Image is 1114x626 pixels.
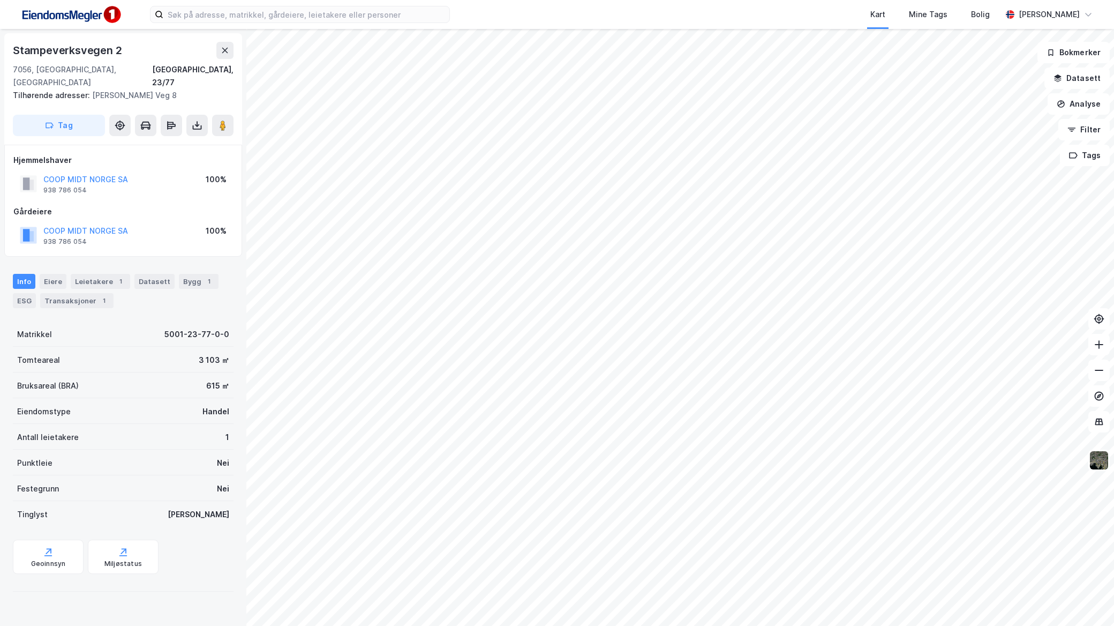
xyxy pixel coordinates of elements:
[206,225,227,237] div: 100%
[179,274,219,289] div: Bygg
[17,482,59,495] div: Festegrunn
[17,354,60,367] div: Tomteareal
[13,89,225,102] div: [PERSON_NAME] Veg 8
[1048,93,1110,115] button: Analyse
[40,274,66,289] div: Eiere
[104,560,142,568] div: Miljøstatus
[1060,575,1114,626] div: Kontrollprogram for chat
[40,293,114,308] div: Transaksjoner
[99,295,109,306] div: 1
[17,431,79,444] div: Antall leietakere
[168,508,229,521] div: [PERSON_NAME]
[13,154,233,167] div: Hjemmelshaver
[152,63,234,89] div: [GEOGRAPHIC_DATA], 23/77
[13,115,105,136] button: Tag
[43,237,87,246] div: 938 786 054
[31,560,66,568] div: Geoinnsyn
[43,186,87,195] div: 938 786 054
[206,173,227,186] div: 100%
[204,276,214,287] div: 1
[13,205,233,218] div: Gårdeiere
[1037,42,1110,63] button: Bokmerker
[164,328,229,341] div: 5001-23-77-0-0
[1058,119,1110,140] button: Filter
[199,354,229,367] div: 3 103 ㎡
[13,274,35,289] div: Info
[1089,450,1109,471] img: 9k=
[17,328,52,341] div: Matrikkel
[17,405,71,418] div: Eiendomstype
[909,8,947,21] div: Mine Tags
[225,431,229,444] div: 1
[870,8,885,21] div: Kart
[13,63,152,89] div: 7056, [GEOGRAPHIC_DATA], [GEOGRAPHIC_DATA]
[1060,575,1114,626] iframe: Chat Widget
[202,405,229,418] div: Handel
[17,379,79,392] div: Bruksareal (BRA)
[217,457,229,469] div: Nei
[13,91,92,100] span: Tilhørende adresser:
[17,457,52,469] div: Punktleie
[217,482,229,495] div: Nei
[13,42,124,59] div: Stampeverksvegen 2
[17,508,48,521] div: Tinglyst
[1044,68,1110,89] button: Datasett
[1019,8,1080,21] div: [PERSON_NAME]
[71,274,130,289] div: Leietakere
[1060,145,1110,166] button: Tags
[163,6,449,23] input: Søk på adresse, matrikkel, gårdeiere, leietakere eller personer
[206,379,229,392] div: 615 ㎡
[134,274,175,289] div: Datasett
[17,3,124,27] img: F4PB6Px+NJ5v8B7XTbfpPpyloAAAAASUVORK5CYII=
[13,293,36,308] div: ESG
[971,8,990,21] div: Bolig
[115,276,126,287] div: 1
